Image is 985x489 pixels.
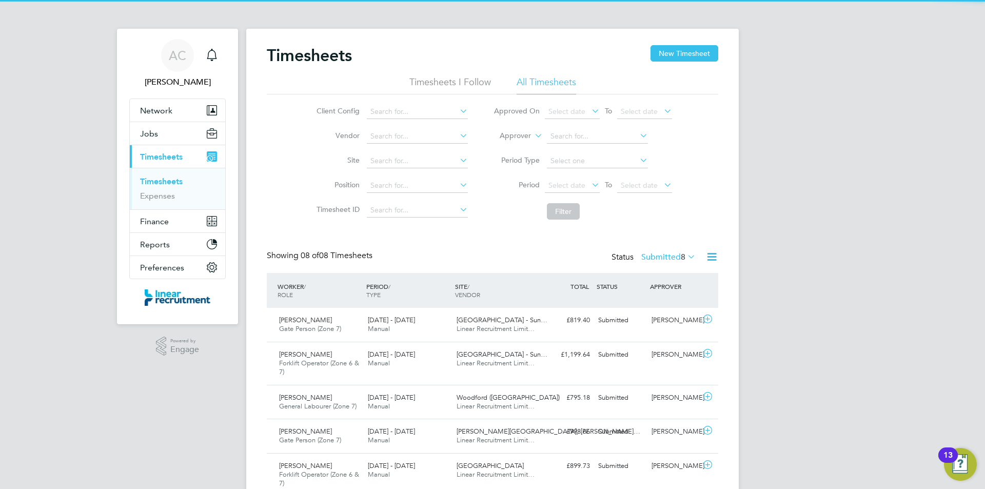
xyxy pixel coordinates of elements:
span: Reports [140,240,170,249]
label: Period [494,180,540,189]
label: Period Type [494,155,540,165]
button: Jobs [130,122,225,145]
span: 8 [681,252,685,262]
button: New Timesheet [651,45,718,62]
span: [DATE] - [DATE] [368,427,415,436]
div: PERIOD [364,277,452,304]
span: Network [140,106,172,115]
span: [PERSON_NAME] [279,350,332,359]
div: £819.40 [541,312,594,329]
div: STATUS [594,277,647,296]
div: [PERSON_NAME] [647,389,701,406]
span: [GEOGRAPHIC_DATA] [457,461,524,470]
span: [PERSON_NAME][GEOGRAPHIC_DATA], [PERSON_NAME]… [457,427,640,436]
span: Manual [368,359,390,367]
span: AC [169,49,186,62]
label: Position [313,180,360,189]
span: Linear Recruitment Limit… [457,402,535,410]
div: Submitted [594,346,647,363]
span: Linear Recruitment Limit… [457,359,535,367]
label: Vendor [313,131,360,140]
a: Powered byEngage [156,337,200,356]
span: [GEOGRAPHIC_DATA] - Sun… [457,350,547,359]
a: AC[PERSON_NAME] [129,39,226,88]
span: Preferences [140,263,184,272]
span: 08 of [301,250,319,261]
input: Search for... [367,203,468,218]
div: £795.18 [541,389,594,406]
span: To [602,104,615,118]
div: 13 [943,455,953,468]
button: Network [130,99,225,122]
span: Timesheets [140,152,183,162]
div: £899.73 [541,458,594,475]
div: Status [612,250,698,265]
span: [PERSON_NAME] [279,461,332,470]
a: Timesheets [140,177,183,186]
span: [DATE] - [DATE] [368,316,415,324]
label: Client Config [313,106,360,115]
button: Reports [130,233,225,256]
div: SITE [452,277,541,304]
label: Approved On [494,106,540,115]
button: Preferences [130,256,225,279]
span: Manual [368,436,390,444]
span: [DATE] - [DATE] [368,393,415,402]
div: Showing [267,250,375,261]
span: [PERSON_NAME] [279,427,332,436]
div: Submitted [594,389,647,406]
span: Manual [368,402,390,410]
div: Submitted [594,312,647,329]
button: Finance [130,210,225,232]
button: Filter [547,203,580,220]
span: ROLE [278,290,293,299]
label: Approver [485,131,531,141]
span: Forklift Operator (Zone 6 & 7) [279,470,359,487]
div: [PERSON_NAME] [647,346,701,363]
span: [DATE] - [DATE] [368,461,415,470]
div: £998.66 [541,423,594,440]
span: Manual [368,324,390,333]
span: VENDOR [455,290,480,299]
span: Linear Recruitment Limit… [457,324,535,333]
div: £1,199.64 [541,346,594,363]
span: Anneliese Clifton [129,76,226,88]
h2: Timesheets [267,45,352,66]
input: Select one [547,154,648,168]
li: Timesheets I Follow [409,76,491,94]
span: Engage [170,345,199,354]
span: Woodford ([GEOGRAPHIC_DATA]) [457,393,560,402]
span: Gate Person (Zone 7) [279,324,341,333]
input: Search for... [367,179,468,193]
span: [DATE] - [DATE] [368,350,415,359]
div: [PERSON_NAME] [647,312,701,329]
span: Finance [140,217,169,226]
span: / [304,282,306,290]
span: [PERSON_NAME] [279,316,332,324]
a: Go to home page [129,289,226,306]
span: / [467,282,469,290]
span: Linear Recruitment Limit… [457,470,535,479]
button: Timesheets [130,145,225,168]
input: Search for... [367,105,468,119]
span: Linear Recruitment Limit… [457,436,535,444]
span: 08 Timesheets [301,250,372,261]
label: Timesheet ID [313,205,360,214]
li: All Timesheets [517,76,576,94]
span: Select date [621,107,658,116]
span: Select date [621,181,658,190]
span: To [602,178,615,191]
span: [GEOGRAPHIC_DATA] - Sun… [457,316,547,324]
span: TOTAL [570,282,589,290]
div: Submitted [594,458,647,475]
div: [PERSON_NAME] [647,458,701,475]
span: Select date [548,107,585,116]
div: Timesheets [130,168,225,209]
span: Jobs [140,129,158,139]
span: TYPE [366,290,381,299]
span: Select date [548,181,585,190]
label: Site [313,155,360,165]
div: WORKER [275,277,364,304]
span: Gate Person (Zone 7) [279,436,341,444]
input: Search for... [547,129,648,144]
